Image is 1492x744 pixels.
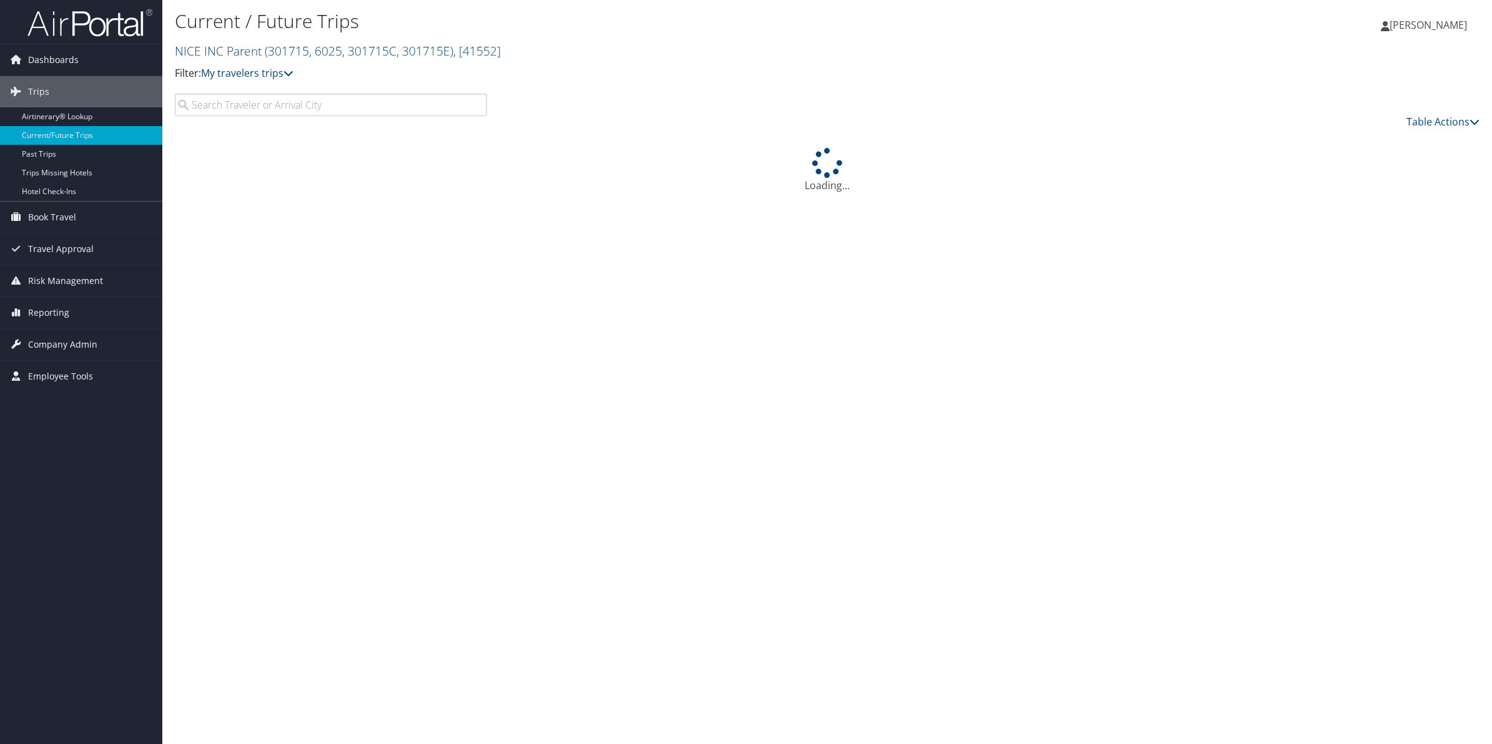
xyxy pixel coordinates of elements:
a: NICE INC Parent [175,42,501,59]
a: Table Actions [1406,115,1480,129]
p: Filter: [175,66,1044,82]
img: airportal-logo.png [27,8,152,37]
span: Reporting [28,297,69,328]
span: Dashboards [28,44,79,76]
span: Travel Approval [28,233,94,265]
span: , [ 41552 ] [453,42,501,59]
span: Book Travel [28,202,76,233]
span: Company Admin [28,329,97,360]
span: Trips [28,76,49,107]
input: Search Traveler or Arrival City [175,94,487,116]
h1: Current / Future Trips [175,8,1044,34]
span: ( 301715, 6025, 301715C, 301715E ) [265,42,453,59]
a: [PERSON_NAME] [1381,6,1480,44]
span: [PERSON_NAME] [1390,18,1467,32]
span: Employee Tools [28,361,93,392]
a: My travelers trips [201,66,293,80]
div: Loading... [175,148,1480,193]
span: Risk Management [28,265,103,296]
